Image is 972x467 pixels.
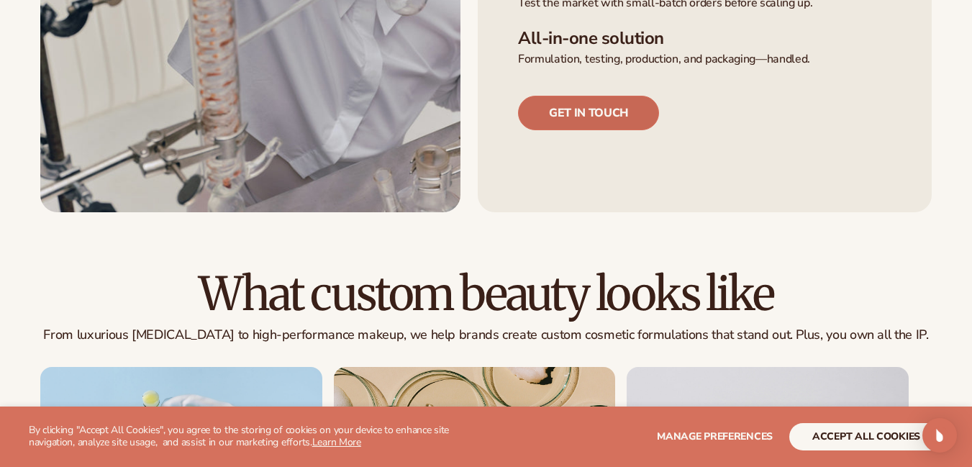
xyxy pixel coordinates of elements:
p: From luxurious [MEDICAL_DATA] to high-performance makeup, we help brands create custom cosmetic f... [40,327,932,343]
h3: All-in-one solution [518,28,891,49]
button: Manage preferences [657,423,773,450]
p: By clicking "Accept All Cookies", you agree to the storing of cookies on your device to enhance s... [29,425,480,449]
h2: What custom beauty looks like [40,270,932,318]
span: Manage preferences [657,430,773,443]
p: Formulation, testing, production, and packaging—handled. [518,52,891,67]
a: Get in touch [518,96,659,130]
button: accept all cookies [789,423,943,450]
div: Open Intercom Messenger [922,418,957,453]
a: Learn More [312,435,361,449]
